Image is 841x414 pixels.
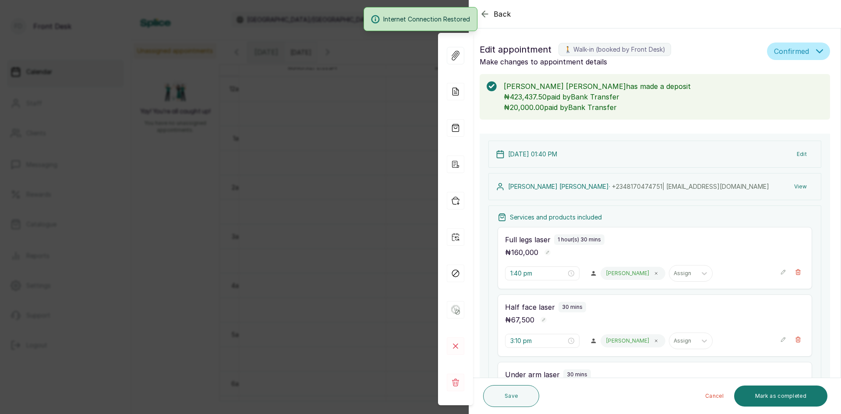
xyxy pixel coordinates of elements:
button: View [787,179,814,195]
span: Confirmed [774,46,809,57]
span: 160,000 [511,248,538,257]
span: 67,500 [511,315,534,324]
p: ₦ [505,315,534,325]
span: +234 8170474751 | [EMAIL_ADDRESS][DOMAIN_NAME] [612,183,769,190]
p: Under arm laser [505,369,560,380]
button: Mark as completed [734,386,827,407]
p: Services and products included [510,213,602,222]
p: 1 hour(s) 30 mins [558,236,601,243]
button: Confirmed [767,42,830,60]
span: Internet Connection Restored [383,14,470,24]
p: Make changes to appointment details [480,57,763,67]
p: ₦423,437.50 paid by Bank Transfer [504,92,823,102]
input: Select time [510,336,566,346]
p: 30 mins [562,304,583,311]
button: Cancel [698,386,731,407]
label: 🚶 Walk-in (booked by Front Desk) [558,43,671,56]
input: Select time [510,269,566,278]
p: [PERSON_NAME] [PERSON_NAME] has made a deposit [504,81,823,92]
p: ₦ [505,247,538,258]
p: Full legs laser [505,234,551,245]
p: [PERSON_NAME] [606,337,649,344]
span: Edit appointment [480,42,551,57]
button: Save [483,385,539,407]
button: Edit [790,146,814,162]
p: [PERSON_NAME] [606,270,649,277]
p: [DATE] 01:40 PM [508,150,557,159]
p: [PERSON_NAME] [PERSON_NAME] · [508,182,769,191]
p: Half face laser [505,302,555,312]
p: ₦20,000.00 paid by Bank Transfer [504,102,823,113]
p: 30 mins [567,371,587,378]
